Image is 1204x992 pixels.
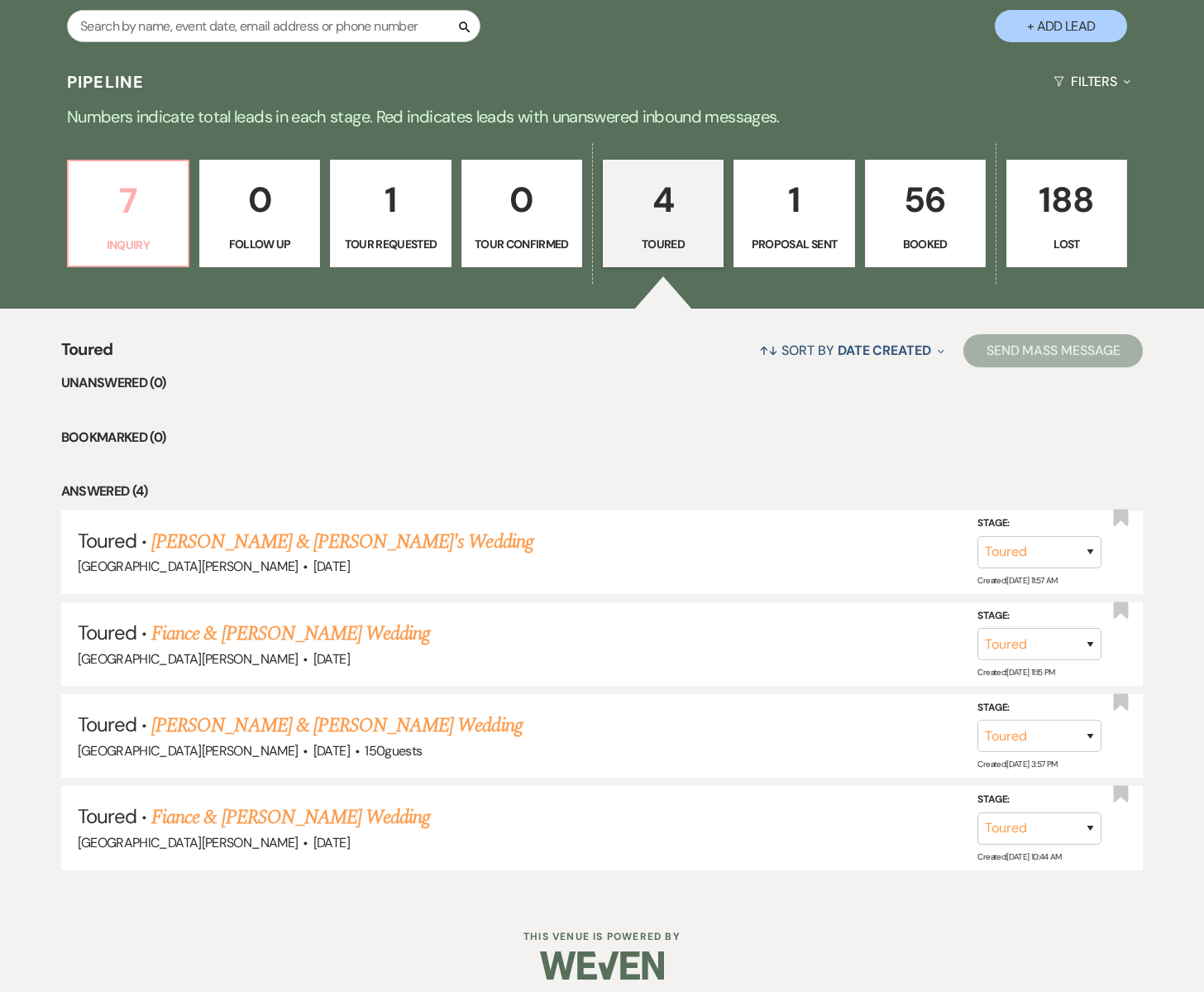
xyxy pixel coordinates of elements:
[67,70,145,93] h3: Pipeline
[472,235,571,253] p: Tour Confirmed
[78,834,299,851] span: [GEOGRAPHIC_DATA][PERSON_NAME]
[78,712,136,737] span: Toured
[977,667,1054,678] span: Created: [DATE] 11:15 PM
[151,619,430,649] a: Fiance & [PERSON_NAME] Wedding
[78,620,136,645] span: Toured
[67,10,480,42] input: Search by name, event date, email address or phone number
[78,528,136,554] span: Toured
[744,235,843,253] p: Proposal Sent
[61,481,1144,502] li: Answered (4)
[733,160,854,267] a: 1Proposal Sent
[963,334,1144,367] button: Send Mass Message
[977,759,1057,769] span: Created: [DATE] 3:57 PM
[752,328,951,372] button: Sort By Date Created
[876,235,975,253] p: Booked
[865,160,986,267] a: 56Booked
[461,160,582,267] a: 0Tour Confirmed
[330,160,451,267] a: 1Tour Requested
[341,172,440,228] p: 1
[977,515,1101,533] label: Stage:
[1017,235,1116,253] p: Lost
[977,699,1101,717] label: Stage:
[365,742,422,760] span: 150 guests
[614,235,713,253] p: Toured
[67,160,189,267] a: 7Inquiry
[1006,160,1127,267] a: 188Lost
[78,803,136,829] span: Toured
[977,791,1101,809] label: Stage:
[313,834,350,851] span: [DATE]
[313,742,350,760] span: [DATE]
[313,558,350,575] span: [DATE]
[210,172,309,228] p: 0
[313,650,350,668] span: [DATE]
[995,10,1127,42] button: + Add Lead
[977,575,1057,586] span: Created: [DATE] 11:57 AM
[79,236,178,254] p: Inquiry
[744,172,843,228] p: 1
[838,342,931,359] span: Date Created
[759,342,779,359] span: ↑↓
[151,527,533,557] a: [PERSON_NAME] & [PERSON_NAME]'s Wedding
[210,235,309,253] p: Follow Up
[151,711,522,740] a: [PERSON_NAME] & [PERSON_NAME] Wedding
[61,372,1144,394] li: Unanswered (0)
[1047,60,1137,103] button: Filters
[876,172,975,228] p: 56
[78,558,299,575] span: [GEOGRAPHIC_DATA][PERSON_NAME]
[61,427,1144,448] li: Bookmarked (0)
[614,172,713,228] p: 4
[79,173,178,228] p: 7
[199,160,320,267] a: 0Follow Up
[151,803,430,832] a: Fiance & [PERSON_NAME] Wedding
[977,851,1061,861] span: Created: [DATE] 10:44 AM
[603,160,724,267] a: 4Toured
[472,172,571,228] p: 0
[78,742,299,760] span: [GEOGRAPHIC_DATA][PERSON_NAME]
[341,235,440,253] p: Tour Requested
[78,650,299,668] span: [GEOGRAPHIC_DATA][PERSON_NAME]
[7,103,1197,130] p: Numbers indicate total leads in each stage. Red indicates leads with unanswered inbound messages.
[61,337,113,372] span: Toured
[977,606,1101,625] label: Stage:
[1017,172,1116,228] p: 188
